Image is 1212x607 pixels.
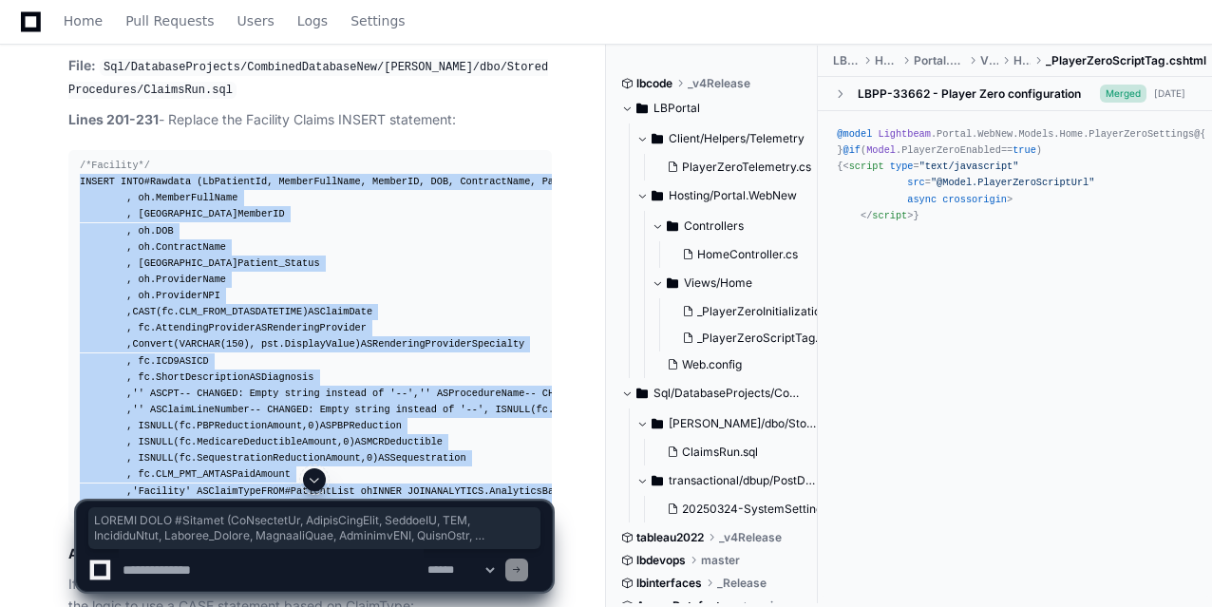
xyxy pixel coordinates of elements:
[652,211,834,241] button: Controllers
[843,144,861,156] span: @if
[901,144,1001,156] span: PlayerZeroEnabled
[437,388,448,399] span: AS
[250,404,483,415] span: -- CHANGED: Empty string instead of '--'
[697,247,798,262] span: HomeController.cs
[621,93,804,123] button: LBPortal
[652,184,663,207] svg: Directory
[861,210,913,221] span: </ >
[674,241,823,268] button: HomeController.cs
[652,268,834,298] button: Views/Home
[682,445,758,460] span: ClaimsRun.sql
[68,59,548,99] code: Sql/DatabaseProjects/CombinedDatabaseNew/[PERSON_NAME]/dbo/Stored Procedures/ClaimsRun.sql
[308,420,313,431] span: 0
[659,351,823,378] button: Web.config
[68,111,159,127] strong: Lines 201-231
[653,101,700,116] span: LBPortal
[942,194,1007,205] span: crossorigin
[132,306,156,317] span: CAST
[244,306,256,317] span: AS
[977,128,1013,140] span: WebNew
[80,160,150,171] span: /*Facility*/
[132,388,143,399] span: ''
[1013,53,1031,68] span: Home
[361,338,372,350] span: AS
[80,158,540,516] div: #Rawdata (LbPatientId, MemberFullName, MemberID, DOB, ContractName, Patient_Status, ProviderName,...
[837,161,1094,204] span: < = = >
[226,338,243,350] span: 150
[697,331,854,346] span: _PlayerZeroScriptTag.cshtml
[837,128,872,140] span: @model
[256,322,267,333] span: AS
[419,388,430,399] span: ''
[343,436,349,447] span: 0
[907,177,924,188] span: src
[80,176,144,187] span: INSERT INTO
[669,188,797,203] span: Hosting/Portal.WebNew
[688,76,750,91] span: _v4Release
[621,378,804,408] button: Sql/DatabaseProjects/CombinedDatabaseNew
[68,109,552,131] p: - Replace the Facility Claims INSERT statement:
[1013,144,1036,156] span: true
[1060,128,1084,140] span: Home
[94,513,535,543] span: LOREMI DOLO #Sitamet (CoNsectetUr, AdipisCingElit, SeddoeIU, TEM, IncididuNtut, Laboree_Dolore, M...
[659,439,807,465] button: ClaimsRun.sql
[669,416,819,431] span: [PERSON_NAME]/dbo/Stored Procedures
[636,76,672,91] span: lbcode
[320,420,331,431] span: AS
[674,298,838,325] button: _PlayerZeroInitialization.cshtml
[878,128,930,140] span: Lightbeam
[180,355,191,367] span: AS
[636,180,819,211] button: Hosting/Portal.WebNew
[524,388,758,399] span: -- CHANGED: Empty string instead of '--'
[64,15,103,27] span: Home
[636,382,648,405] svg: Directory
[1100,85,1146,103] span: Merged
[237,15,275,27] span: Users
[684,218,744,234] span: Controllers
[355,436,367,447] span: AS
[914,53,966,68] span: Portal.WebNew
[858,86,1081,102] div: LBPP-33662 - Player Zero configuration
[653,386,804,401] span: Sql/DatabaseProjects/CombinedDatabaseNew
[180,338,220,350] span: VARCHAR
[636,123,819,154] button: Client/Helpers/Telemetry
[636,408,819,439] button: [PERSON_NAME]/dbo/Stored Procedures
[1046,53,1206,68] span: _PlayerZeroScriptTag.cshtml
[150,404,161,415] span: AS
[350,15,405,27] span: Settings
[866,144,896,156] span: Model
[1154,86,1185,101] div: [DATE]
[674,325,838,351] button: _PlayerZeroScriptTag.cshtml
[875,53,899,68] span: Hosting
[150,388,161,399] span: AS
[132,404,143,415] span: ''
[849,161,884,172] span: script
[1089,128,1194,140] span: PlayerZeroSettings
[1018,128,1053,140] span: Models
[931,177,1095,188] span: "@Model.PlayerZeroScriptUrl"
[125,15,214,27] span: Pull Requests
[667,215,678,237] svg: Directory
[684,275,752,291] span: Views/Home
[833,53,860,68] span: LBPortal
[636,465,819,496] button: transactional/dbup/PostDeploy/ChangeScripts
[682,160,811,175] span: PlayerZeroTelemetry.cs
[667,272,678,294] svg: Directory
[636,97,648,120] svg: Directory
[297,15,328,27] span: Logs
[659,154,811,180] button: PlayerZeroTelemetry.cs
[919,161,1019,172] span: "text/javascript"
[980,53,998,68] span: Views
[367,452,372,464] span: 0
[872,210,907,221] span: script
[669,131,805,146] span: Client/Helpers/Telemetry
[652,412,663,435] svg: Directory
[180,388,413,399] span: -- CHANGED: Empty string instead of '--'
[907,194,937,205] span: async
[68,57,96,73] strong: File:
[890,161,914,172] span: type
[697,304,866,319] span: _PlayerZeroInitialization.cshtml
[378,452,389,464] span: AS
[308,306,319,317] span: AS
[937,128,972,140] span: Portal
